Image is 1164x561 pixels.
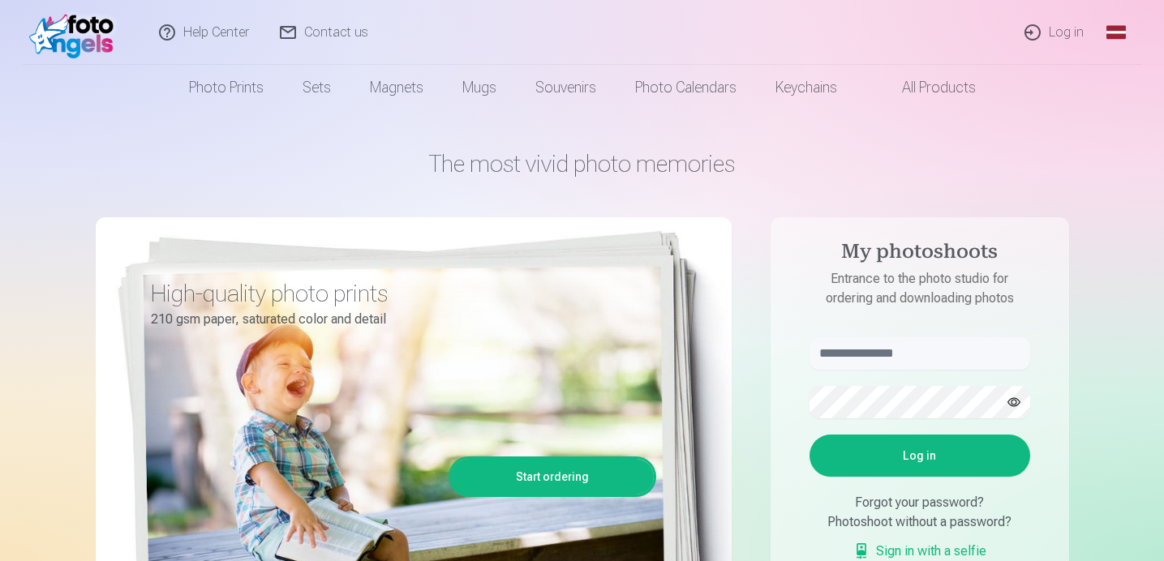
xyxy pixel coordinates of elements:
font: Souvenirs [535,79,596,96]
font: Magnets [370,79,423,96]
font: Keychains [775,79,837,96]
font: Mugs [462,79,496,96]
font: All products [902,79,976,96]
font: Log in [903,449,936,462]
a: Sets [283,65,350,110]
font: Sets [303,79,331,96]
font: The most vivid photo memories [429,149,735,178]
font: Photoshoot without a password? [827,514,1012,529]
a: Photo calendars [616,65,756,110]
a: Magnets [350,65,443,110]
a: Keychains [756,65,857,110]
font: Forgot your password? [855,495,984,510]
a: Photo prints [170,65,283,110]
font: Photo calendars [635,79,737,96]
a: Sign in with a selfie [853,542,986,561]
a: All products [857,65,995,110]
font: Help Center [183,24,249,40]
font: Contact us [304,24,368,40]
a: Mugs [443,65,516,110]
font: Entrance to the photo studio for ordering and downloading photos [826,271,1014,306]
button: Log in [810,435,1030,477]
font: Sign in with a selfie [876,543,986,559]
font: Start ordering [516,470,589,483]
font: Photo prints [189,79,264,96]
img: /fa1 [29,6,122,58]
font: My photoshoots [841,243,998,263]
font: Log in [1049,24,1084,40]
font: High-quality photo prints [151,279,388,307]
a: Souvenirs [516,65,616,110]
a: Start ordering [451,459,654,495]
font: 210 gsm paper, saturated color and detail [151,311,386,327]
